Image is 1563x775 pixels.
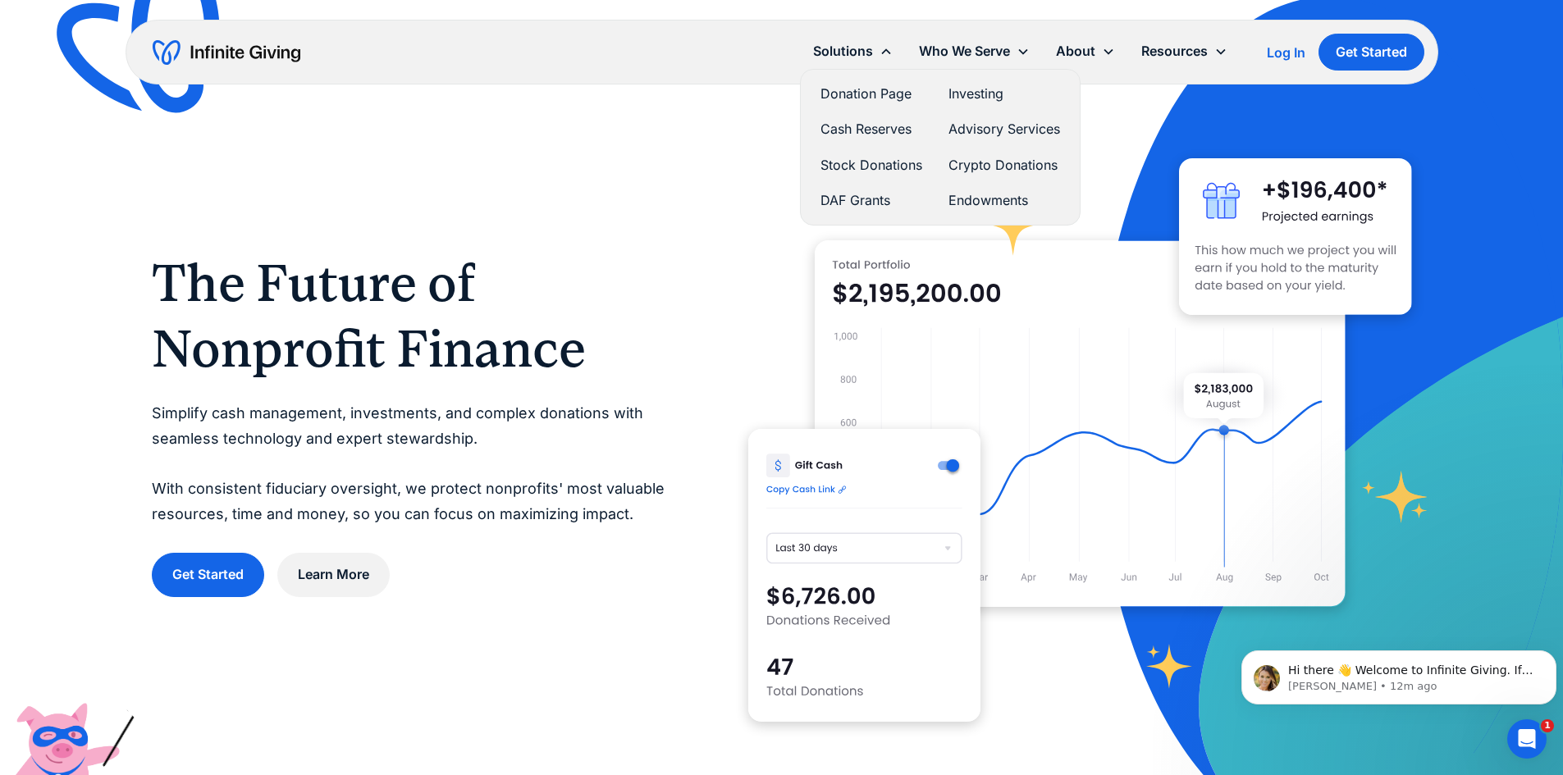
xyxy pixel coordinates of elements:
[1541,719,1554,732] span: 1
[1267,43,1305,62] a: Log In
[820,154,922,176] a: Stock Donations
[1507,719,1547,759] iframe: Intercom live chat
[948,83,1060,105] a: Investing
[1362,471,1428,522] img: fundraising star
[800,69,1081,226] nav: Solutions
[1318,34,1424,71] a: Get Started
[1128,34,1241,69] div: Resources
[1267,46,1305,59] div: Log In
[820,118,922,140] a: Cash Reserves
[277,553,390,596] a: Learn More
[152,250,683,381] h1: The Future of Nonprofit Finance
[948,189,1060,212] a: Endowments
[152,553,264,596] a: Get Started
[748,429,980,722] img: donation software for nonprofits
[820,83,922,105] a: Donation Page
[948,118,1060,140] a: Advisory Services
[1235,616,1563,731] iframe: Intercom notifications message
[1056,40,1095,62] div: About
[800,34,906,69] div: Solutions
[948,154,1060,176] a: Crypto Donations
[813,40,873,62] div: Solutions
[153,39,300,66] a: home
[906,34,1043,69] div: Who We Serve
[1043,34,1128,69] div: About
[152,401,683,527] p: Simplify cash management, investments, and complex donations with seamless technology and expert ...
[815,240,1346,607] img: nonprofit donation platform
[919,40,1010,62] div: Who We Serve
[820,189,922,212] a: DAF Grants
[1141,40,1208,62] div: Resources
